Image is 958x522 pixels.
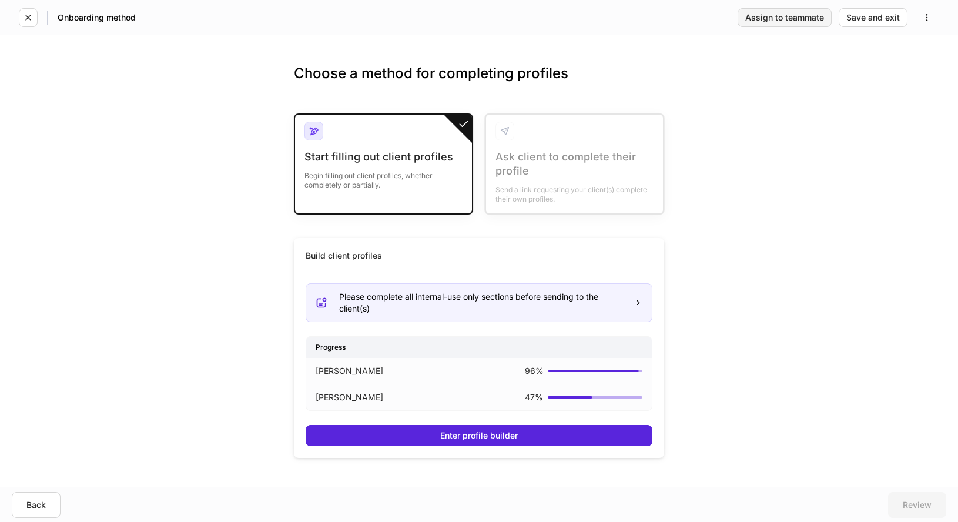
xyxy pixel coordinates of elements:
p: [PERSON_NAME] [316,365,383,377]
button: Enter profile builder [306,425,652,446]
div: Build client profiles [306,250,382,262]
div: Please complete all internal-use only sections before sending to the client(s) [339,291,625,314]
div: Save and exit [846,14,900,22]
div: Progress [306,337,652,357]
button: Assign to teammate [738,8,832,27]
p: [PERSON_NAME] [316,391,383,403]
div: Enter profile builder [440,431,518,440]
div: Start filling out client profiles [304,150,463,164]
div: Assign to teammate [745,14,824,22]
h3: Choose a method for completing profiles [294,64,664,102]
p: 96 % [525,365,544,377]
div: Begin filling out client profiles, whether completely or partially. [304,164,463,190]
p: 47 % [525,391,543,403]
button: Save and exit [839,8,907,27]
h5: Onboarding method [58,12,136,24]
div: Back [26,501,46,509]
button: Back [12,492,61,518]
